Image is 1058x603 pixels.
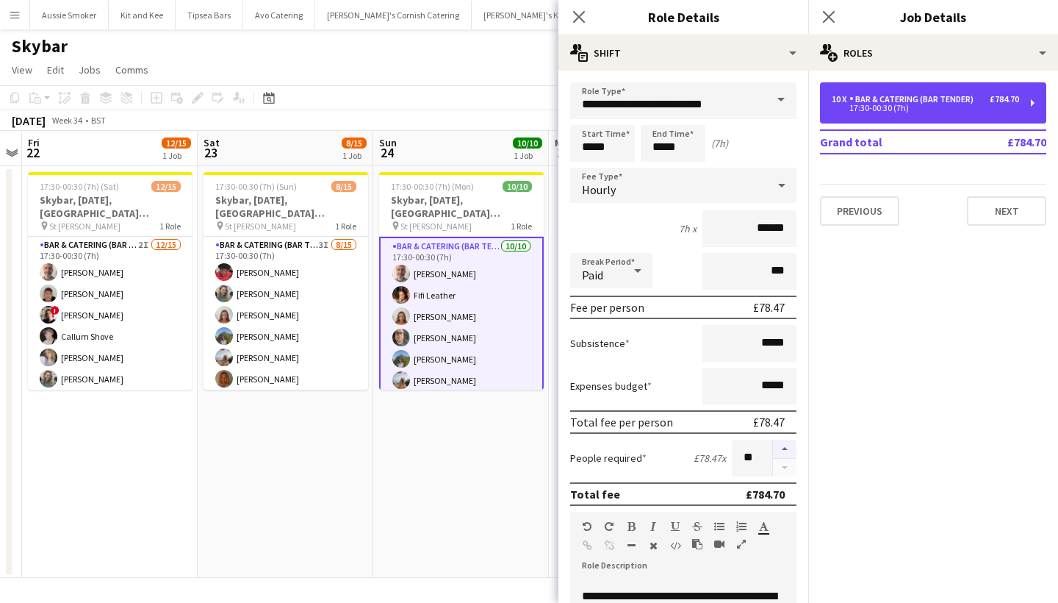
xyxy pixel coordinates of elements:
[379,193,544,220] h3: Skybar, [DATE], [GEOGRAPHIC_DATA][PERSON_NAME]
[204,136,220,149] span: Sat
[73,60,107,79] a: Jobs
[176,1,243,29] button: Tipsea Bars
[753,415,785,429] div: £78.47
[514,150,541,161] div: 1 Job
[49,221,120,232] span: St [PERSON_NAME]
[808,35,1058,71] div: Roles
[503,181,532,192] span: 10/10
[648,521,658,532] button: Italic
[472,1,595,29] button: [PERSON_NAME]'s Kitchen
[513,138,542,149] span: 10/10
[604,521,614,532] button: Redo
[201,144,220,161] span: 23
[315,1,472,29] button: [PERSON_NAME]'s Cornish Catering
[714,538,724,550] button: Insert video
[758,521,769,532] button: Text Color
[626,540,636,552] button: Horizontal Line
[215,181,297,192] span: 17:30-00:30 (7h) (Sun)
[679,222,697,235] div: 7h x
[692,521,702,532] button: Strikethrough
[820,130,959,154] td: Grand total
[30,1,109,29] button: Aussie Smoker
[48,115,85,126] span: Week 34
[12,35,68,57] h1: Skybar
[990,94,1019,104] div: £784.70
[243,1,315,29] button: Avo Catering
[558,35,808,71] div: Shift
[746,487,785,502] div: £784.70
[555,136,574,149] span: Mon
[26,144,40,161] span: 22
[570,415,673,429] div: Total fee per person
[626,521,636,532] button: Bold
[28,172,192,390] app-job-card: 17:30-00:30 (7h) (Sat)12/15Skybar, [DATE], [GEOGRAPHIC_DATA][PERSON_NAME] St [PERSON_NAME]1 RoleB...
[151,181,181,192] span: 12/15
[714,521,724,532] button: Unordered List
[558,7,808,26] h3: Role Details
[694,452,726,465] div: £78.47 x
[159,221,181,232] span: 1 Role
[47,63,64,76] span: Edit
[204,237,368,585] app-card-role: Bar & Catering (Bar Tender)3I8/1517:30-00:30 (7h)[PERSON_NAME][PERSON_NAME][PERSON_NAME][PERSON_N...
[51,306,60,315] span: !
[109,1,176,29] button: Kit and Kee
[377,144,397,161] span: 24
[12,113,46,128] div: [DATE]
[204,172,368,390] app-job-card: 17:30-00:30 (7h) (Sun)8/15Skybar, [DATE], [GEOGRAPHIC_DATA][PERSON_NAME] St [PERSON_NAME]1 RoleBa...
[391,181,474,192] span: 17:30-00:30 (7h) (Mon)
[115,63,148,76] span: Comms
[331,181,356,192] span: 8/15
[570,379,652,393] label: Expenses budget
[753,300,785,315] div: £78.47
[773,440,796,459] button: Increase
[400,221,472,232] span: St [PERSON_NAME]
[379,136,397,149] span: Sun
[40,181,119,192] span: 17:30-00:30 (7h) (Sat)
[379,237,544,482] app-card-role: Bar & Catering (Bar Tender)10/1017:30-00:30 (7h)[PERSON_NAME]Fifi Leather[PERSON_NAME][PERSON_NAM...
[28,136,40,149] span: Fri
[711,137,728,150] div: (7h)
[959,130,1046,154] td: £784.70
[79,63,101,76] span: Jobs
[967,196,1046,226] button: Next
[91,115,106,126] div: BST
[648,540,658,552] button: Clear Formatting
[832,94,849,104] div: 10 x
[335,221,356,232] span: 1 Role
[162,138,191,149] span: 12/15
[6,60,38,79] a: View
[692,538,702,550] button: Paste as plain text
[832,104,1019,112] div: 17:30-00:30 (7h)
[570,487,620,502] div: Total fee
[736,521,746,532] button: Ordered List
[28,237,192,585] app-card-role: Bar & Catering (Bar Tender)2I12/1517:30-00:30 (7h)[PERSON_NAME][PERSON_NAME]![PERSON_NAME]Callum ...
[582,268,603,282] span: Paid
[225,221,296,232] span: St [PERSON_NAME]
[570,452,647,465] label: People required
[570,337,630,350] label: Subsistence
[204,193,368,220] h3: Skybar, [DATE], [GEOGRAPHIC_DATA][PERSON_NAME]
[342,150,366,161] div: 1 Job
[28,193,192,220] h3: Skybar, [DATE], [GEOGRAPHIC_DATA][PERSON_NAME]
[162,150,190,161] div: 1 Job
[12,63,32,76] span: View
[808,7,1058,26] h3: Job Details
[820,196,899,226] button: Previous
[109,60,154,79] a: Comms
[582,182,616,197] span: Hourly
[511,221,532,232] span: 1 Role
[379,172,544,390] app-job-card: 17:30-00:30 (7h) (Mon)10/10Skybar, [DATE], [GEOGRAPHIC_DATA][PERSON_NAME] St [PERSON_NAME]1 RoleB...
[849,94,979,104] div: Bar & Catering (Bar Tender)
[670,540,680,552] button: HTML Code
[342,138,367,149] span: 8/15
[670,521,680,532] button: Underline
[736,538,746,550] button: Fullscreen
[553,144,574,161] span: 25
[41,60,70,79] a: Edit
[570,300,644,315] div: Fee per person
[582,521,592,532] button: Undo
